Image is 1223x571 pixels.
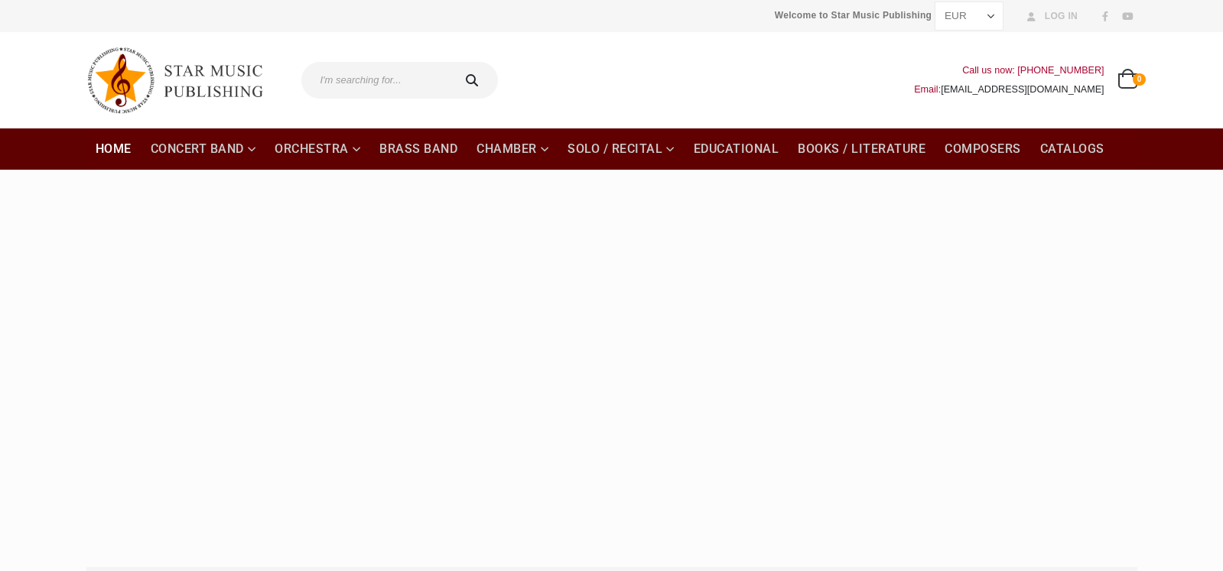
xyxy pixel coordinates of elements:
a: Catalogs [1031,128,1114,170]
img: Star Music Publishing [86,40,278,121]
input: I'm searching for... [301,62,450,99]
a: Concert Band [141,128,265,170]
a: Facebook [1095,6,1115,26]
a: Composers [935,128,1030,170]
span: Welcome to Star Music Publishing [775,4,932,27]
a: Brass Band [370,128,467,170]
a: Orchestra [265,128,369,170]
a: Educational [685,128,789,170]
button: Search [450,62,499,99]
a: [EMAIL_ADDRESS][DOMAIN_NAME] [941,84,1104,95]
a: Chamber [467,128,558,170]
a: Solo / Recital [558,128,684,170]
a: Log In [1021,6,1078,26]
a: Books / Literature [789,128,935,170]
div: Email: [914,80,1104,99]
span: 0 [1133,73,1145,86]
div: Call us now: [PHONE_NUMBER] [914,61,1104,80]
a: Home [86,128,141,170]
a: Youtube [1117,6,1137,26]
